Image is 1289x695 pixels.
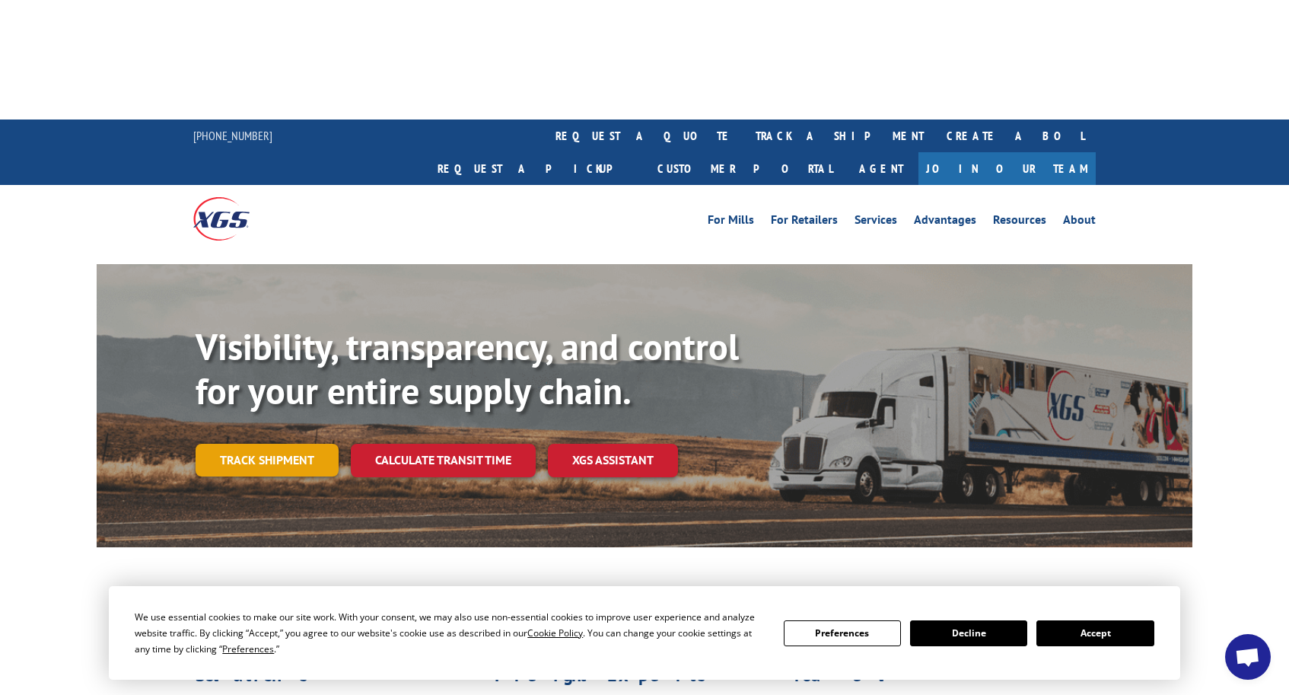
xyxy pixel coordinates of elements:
a: XGS ASSISTANT [548,444,678,477]
a: Calculate transit time [351,444,536,477]
button: Decline [910,620,1027,646]
span: Preferences [222,642,274,655]
a: Create a BOL [935,120,1096,152]
a: [PHONE_NUMBER] [193,128,272,143]
button: Accept [1036,620,1154,646]
a: For Mills [708,214,754,231]
button: Preferences [784,620,901,646]
a: Request a pickup [426,152,646,185]
a: Resources [993,214,1046,231]
div: Open chat [1225,634,1271,680]
a: About [1063,214,1096,231]
a: Customer Portal [646,152,844,185]
a: request a quote [544,120,744,152]
div: Cookie Consent Prompt [109,586,1180,680]
a: Join Our Team [918,152,1096,185]
b: Visibility, transparency, and control for your entire supply chain. [196,323,739,414]
a: track a shipment [744,120,935,152]
a: For Retailers [771,214,838,231]
a: Advantages [914,214,976,231]
span: Cookie Policy [527,626,583,639]
div: We use essential cookies to make our site work. With your consent, we may also use non-essential ... [135,609,765,657]
a: Track shipment [196,444,339,476]
a: Agent [844,152,918,185]
a: Services [855,214,897,231]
